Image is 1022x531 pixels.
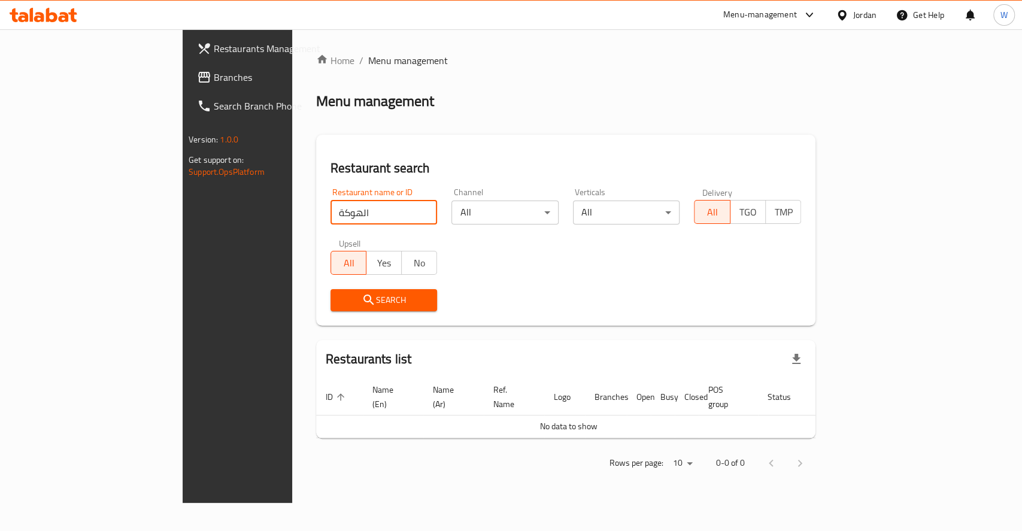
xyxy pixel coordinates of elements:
span: Search Branch Phone [214,99,344,113]
th: Busy [651,379,675,415]
div: Menu-management [723,8,797,22]
div: All [451,201,559,224]
span: No [407,254,432,272]
span: TGO [735,204,761,221]
th: Closed [675,379,699,415]
button: TMP [765,200,801,224]
h2: Menu management [316,92,434,111]
span: Ref. Name [493,383,530,411]
span: All [336,254,362,272]
h2: Restaurants list [326,350,411,368]
span: Yes [371,254,397,272]
span: Version: [189,132,218,147]
a: Restaurants Management [187,34,353,63]
span: POS group [708,383,744,411]
span: Name (Ar) [433,383,469,411]
span: No data to show [539,418,597,434]
button: No [401,251,437,275]
span: Name (En) [372,383,409,411]
table: enhanced table [316,379,862,438]
p: 0-0 of 0 [716,456,745,471]
span: Search [340,293,428,308]
div: Jordan [853,8,877,22]
span: All [699,204,725,221]
span: ID [326,390,348,404]
div: Rows per page: [668,454,697,472]
span: Menu management [368,53,448,68]
button: All [330,251,366,275]
input: Search for restaurant name or ID.. [330,201,438,224]
span: Status [768,390,806,404]
label: Upsell [339,239,361,247]
span: 1.0.0 [220,132,238,147]
span: Get support on: [189,152,244,168]
nav: breadcrumb [316,53,815,68]
li: / [359,53,363,68]
span: TMP [771,204,796,221]
label: Delivery [702,188,732,196]
p: Rows per page: [609,456,663,471]
button: Yes [366,251,402,275]
button: TGO [730,200,766,224]
a: Search Branch Phone [187,92,353,120]
button: All [694,200,730,224]
span: Branches [214,70,344,84]
a: Branches [187,63,353,92]
th: Logo [544,379,585,415]
span: Restaurants Management [214,41,344,56]
div: Export file [782,345,811,374]
span: W [1000,8,1008,22]
a: Support.OpsPlatform [189,164,265,180]
th: Open [627,379,651,415]
h2: Restaurant search [330,159,801,177]
th: Branches [585,379,627,415]
div: All [573,201,680,224]
button: Search [330,289,438,311]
